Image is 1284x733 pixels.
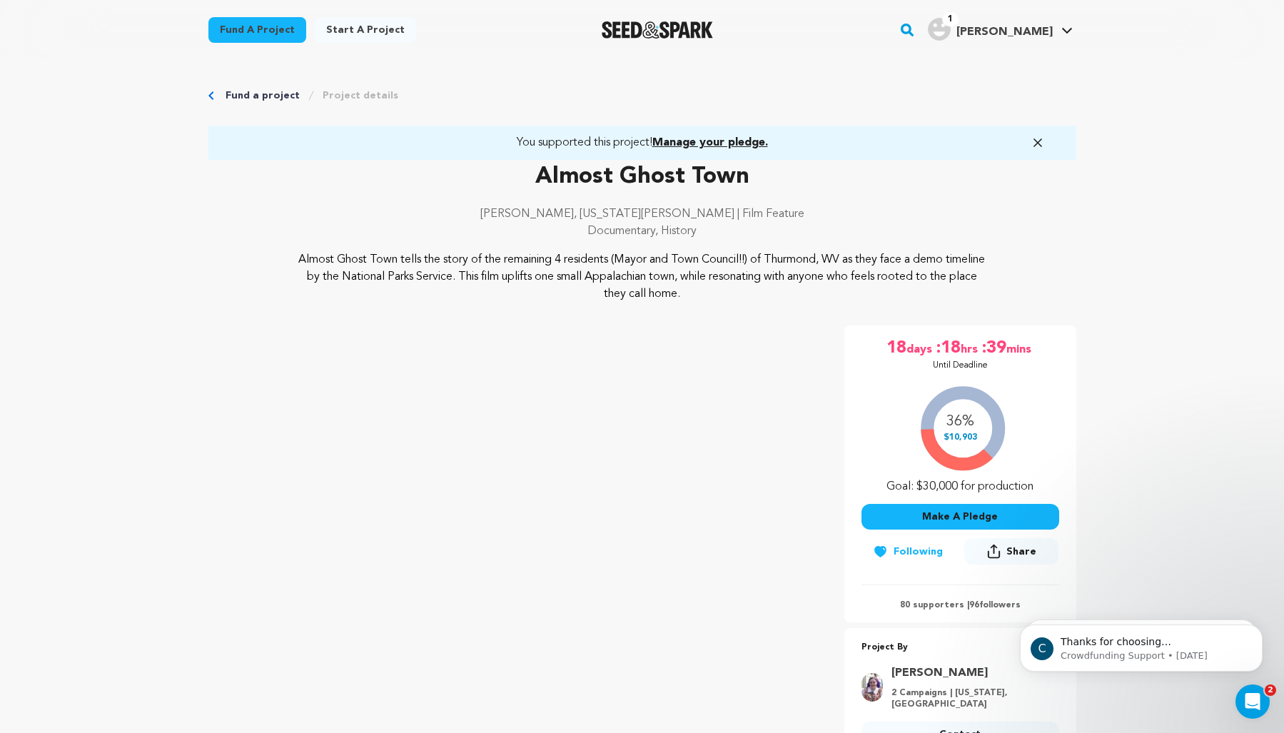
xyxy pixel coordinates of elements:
[928,18,1053,41] div: Clifton J.'s Profile
[1006,337,1034,360] span: mins
[315,17,416,43] a: Start a project
[208,89,1076,103] div: Breadcrumb
[861,504,1059,530] button: Make A Pledge
[861,640,1059,656] p: Project By
[208,206,1076,223] p: [PERSON_NAME], [US_STATE][PERSON_NAME] | Film Feature
[1006,545,1036,559] span: Share
[1235,684,1270,719] iframe: Intercom live chat
[906,337,935,360] span: days
[208,223,1076,240] p: Documentary, History
[226,134,1059,151] a: You supported this project!Manage your pledge.
[208,160,1076,194] p: Almost Ghost Town
[981,337,1006,360] span: :39
[323,89,398,103] a: Project details
[956,26,1053,38] span: [PERSON_NAME]
[861,539,954,565] button: Following
[942,12,959,26] span: 1
[861,673,883,702] img: 335b6d63e9f535f0.jpg
[999,595,1284,694] iframe: Intercom notifications message
[1265,684,1276,696] span: 2
[964,538,1058,570] span: Share
[891,687,1051,710] p: 2 Campaigns | [US_STATE], [GEOGRAPHIC_DATA]
[652,137,768,148] span: Manage your pledge.
[861,600,1059,611] p: 80 supporters | followers
[928,18,951,41] img: user.png
[208,17,306,43] a: Fund a project
[961,337,981,360] span: hrs
[295,251,989,303] p: Almost Ghost Town tells the story of the remaining 4 residents (Mayor and Town Council!!) of Thur...
[602,21,714,39] a: Seed&Spark Homepage
[969,601,979,610] span: 96
[964,538,1058,565] button: Share
[886,337,906,360] span: 18
[935,337,961,360] span: :18
[933,360,988,371] p: Until Deadline
[602,21,714,39] img: Seed&Spark Logo Dark Mode
[925,15,1076,45] span: Clifton J.'s Profile
[925,15,1076,41] a: Clifton J.'s Profile
[226,89,300,103] a: Fund a project
[891,664,1051,682] a: Goto Jillian Howell profile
